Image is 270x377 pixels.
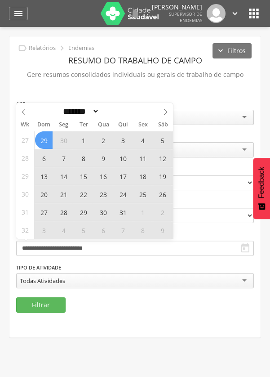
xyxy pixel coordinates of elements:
[22,167,29,185] span: 29
[134,221,151,239] span: Agosto 8, 2025
[75,203,92,221] span: Julho 29, 2025
[22,185,29,203] span: 30
[114,203,132,221] span: Julho 31, 2025
[94,221,112,239] span: Agosto 6, 2025
[35,167,53,185] span: Julho 13, 2025
[22,149,29,167] span: 28
[16,100,25,108] label: ACE
[99,107,129,116] input: Year
[68,45,94,52] p: Endemias
[55,185,72,203] span: Julho 21, 2025
[154,131,171,149] span: Julho 5, 2025
[16,68,254,81] p: Gere resumos consolidados individuais ou gerais de trabalho de campo
[75,167,92,185] span: Julho 15, 2025
[94,185,112,203] span: Julho 23, 2025
[16,297,66,313] button: Filtrar
[35,185,53,203] span: Julho 20, 2025
[57,43,67,53] i: 
[212,43,252,58] button: Filtros
[29,45,56,52] p: Relatórios
[240,243,251,254] i: 
[22,131,29,149] span: 27
[130,4,141,23] a: 
[16,264,61,271] label: Tipo de Atividade
[35,131,53,149] span: Junho 29, 2025
[55,167,72,185] span: Julho 14, 2025
[55,149,72,167] span: Julho 7, 2025
[113,122,133,128] span: Qui
[154,149,171,167] span: Julho 12, 2025
[134,185,151,203] span: Julho 25, 2025
[94,149,112,167] span: Julho 9, 2025
[35,203,53,221] span: Julho 27, 2025
[153,122,173,128] span: Sáb
[230,4,240,23] a: 
[55,131,72,149] span: Junho 30, 2025
[152,4,202,10] p: [PERSON_NAME]
[75,185,92,203] span: Julho 22, 2025
[75,131,92,149] span: Julho 1, 2025
[154,221,171,239] span: Agosto 9, 2025
[9,7,28,20] a: 
[134,167,151,185] span: Julho 18, 2025
[134,131,151,149] span: Julho 4, 2025
[75,149,92,167] span: Julho 8, 2025
[94,131,112,149] span: Julho 2, 2025
[134,149,151,167] span: Julho 11, 2025
[13,8,24,19] i: 
[130,8,141,19] i: 
[133,122,153,128] span: Sex
[114,185,132,203] span: Julho 24, 2025
[114,131,132,149] span: Julho 3, 2025
[247,6,261,21] i: 
[154,203,171,221] span: Agosto 2, 2025
[114,149,132,167] span: Julho 10, 2025
[154,185,171,203] span: Julho 26, 2025
[74,122,93,128] span: Ter
[16,118,34,131] span: Wk
[114,167,132,185] span: Julho 17, 2025
[55,221,72,239] span: Agosto 4, 2025
[94,203,112,221] span: Julho 30, 2025
[114,221,132,239] span: Agosto 7, 2025
[16,52,254,68] header: Resumo do Trabalho de Campo
[94,167,112,185] span: Julho 16, 2025
[22,203,29,221] span: 31
[230,9,240,18] i: 
[75,221,92,239] span: Agosto 5, 2025
[93,122,113,128] span: Qua
[253,158,270,219] button: Feedback - Mostrar pesquisa
[35,221,53,239] span: Agosto 3, 2025
[60,107,100,116] select: Month
[35,149,53,167] span: Julho 6, 2025
[20,277,65,285] div: Todas Atividades
[34,122,54,128] span: Dom
[55,203,72,221] span: Julho 28, 2025
[257,167,266,198] span: Feedback
[18,43,27,53] i: 
[134,203,151,221] span: Agosto 1, 2025
[22,221,29,239] span: 32
[169,11,202,23] span: Supervisor de Endemias
[154,167,171,185] span: Julho 19, 2025
[54,122,74,128] span: Seg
